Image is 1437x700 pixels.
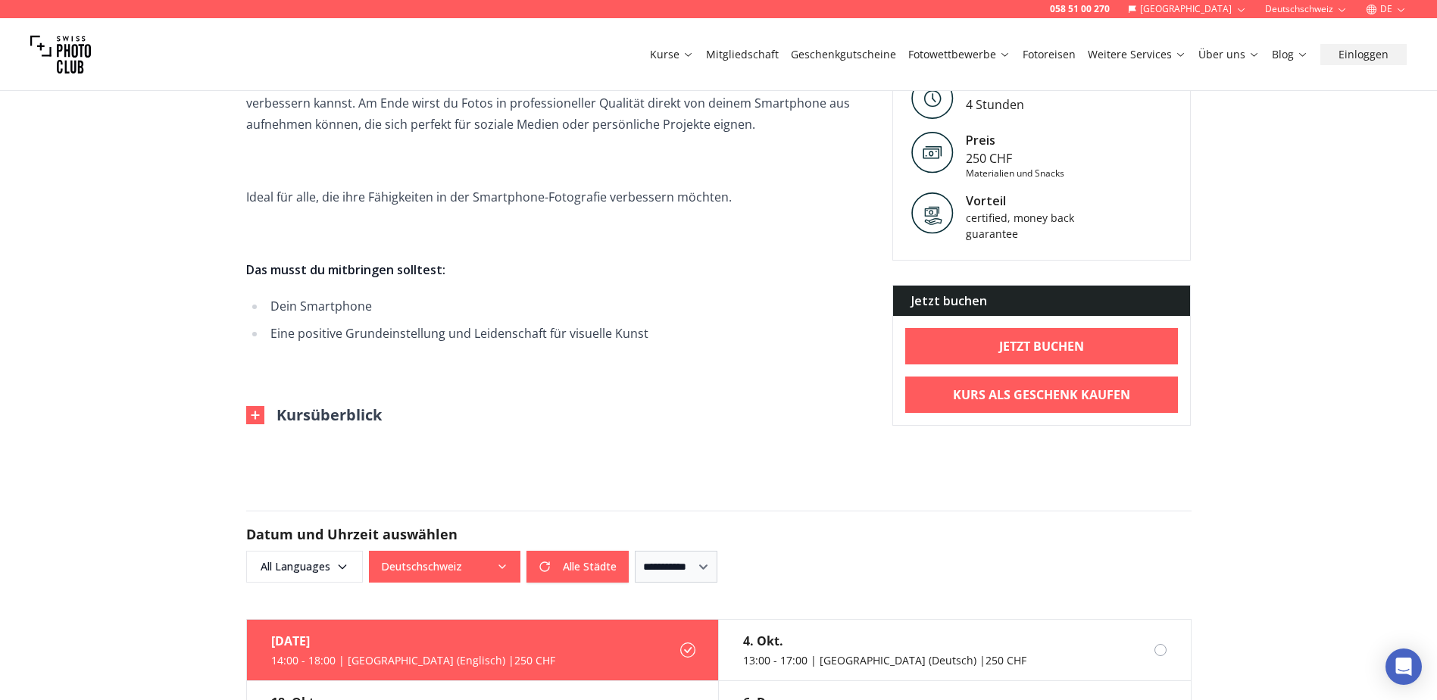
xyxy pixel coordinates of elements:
[966,131,1064,149] div: Preis
[911,77,954,119] img: Level
[266,295,868,317] li: Dein Smartphone
[1088,47,1186,62] a: Weitere Services
[246,71,868,135] p: Du wirst auch praktische Bearbeitungs-Apps kennenlernen, mit denen du deine Aufnahmen unterwegs v...
[785,44,902,65] button: Geschenkgutscheine
[706,47,779,62] a: Mitgliedschaft
[246,406,264,424] img: Outline Close
[966,149,1064,167] div: 250 CHF
[1385,648,1422,685] div: Open Intercom Messenger
[246,551,363,583] button: All Languages
[246,261,445,278] strong: Das musst du mitbringen solltest:
[999,337,1084,355] b: Jetzt buchen
[743,653,1026,668] div: 13:00 - 17:00 | [GEOGRAPHIC_DATA] (Deutsch) | 250 CHF
[791,47,896,62] a: Geschenkgutscheine
[246,523,1192,545] h2: Datum und Uhrzeit auswählen
[266,323,868,344] li: Eine positive Grundeinstellung und Leidenschaft für visuelle Kunst
[743,632,1026,650] div: 4. Okt.
[905,377,1179,413] a: Kurs als Geschenk kaufen
[246,405,382,426] button: Kursüberblick
[966,95,1024,114] div: 4 Stunden
[369,551,520,583] button: Deutschschweiz
[700,44,785,65] button: Mitgliedschaft
[953,386,1130,404] b: Kurs als Geschenk kaufen
[966,210,1095,242] div: certified, money back guarantee
[644,44,700,65] button: Kurse
[902,44,1017,65] button: Fotowettbewerbe
[1023,47,1076,62] a: Fotoreisen
[1198,47,1260,62] a: Über uns
[966,167,1064,180] div: Materialien und Snacks
[905,328,1179,364] a: Jetzt buchen
[908,47,1011,62] a: Fotowettbewerbe
[271,632,555,650] div: [DATE]
[650,47,694,62] a: Kurse
[1017,44,1082,65] button: Fotoreisen
[248,553,361,580] span: All Languages
[30,24,91,85] img: Swiss photo club
[1192,44,1266,65] button: Über uns
[1050,3,1110,15] a: 058 51 00 270
[966,192,1095,210] div: Vorteil
[911,192,954,234] img: Vorteil
[893,286,1191,316] div: Jetzt buchen
[1320,44,1407,65] button: Einloggen
[1266,44,1314,65] button: Blog
[246,186,868,208] p: Ideal für alle, die ihre Fähigkeiten in der Smartphone-Fotografie verbessern möchten.
[1082,44,1192,65] button: Weitere Services
[271,653,555,668] div: 14:00 - 18:00 | [GEOGRAPHIC_DATA] (Englisch) | 250 CHF
[526,551,629,583] button: Alle Städte
[911,131,954,173] img: Preis
[1272,47,1308,62] a: Blog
